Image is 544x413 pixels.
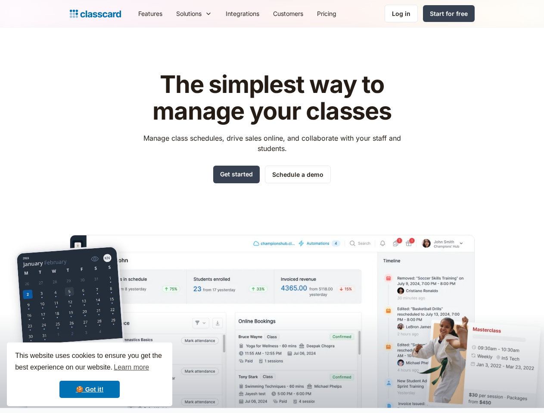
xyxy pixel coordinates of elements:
[430,9,468,18] div: Start for free
[135,71,409,124] h1: The simplest way to manage your classes
[265,166,331,183] a: Schedule a demo
[59,381,120,398] a: dismiss cookie message
[169,4,219,23] div: Solutions
[213,166,260,183] a: Get started
[385,5,418,22] a: Log in
[266,4,310,23] a: Customers
[7,342,172,406] div: cookieconsent
[219,4,266,23] a: Integrations
[112,361,150,374] a: learn more about cookies
[423,5,475,22] a: Start for free
[135,133,409,154] p: Manage class schedules, drive sales online, and collaborate with your staff and students.
[392,9,410,18] div: Log in
[70,8,121,20] a: home
[176,9,202,18] div: Solutions
[310,4,343,23] a: Pricing
[131,4,169,23] a: Features
[15,351,164,374] span: This website uses cookies to ensure you get the best experience on our website.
